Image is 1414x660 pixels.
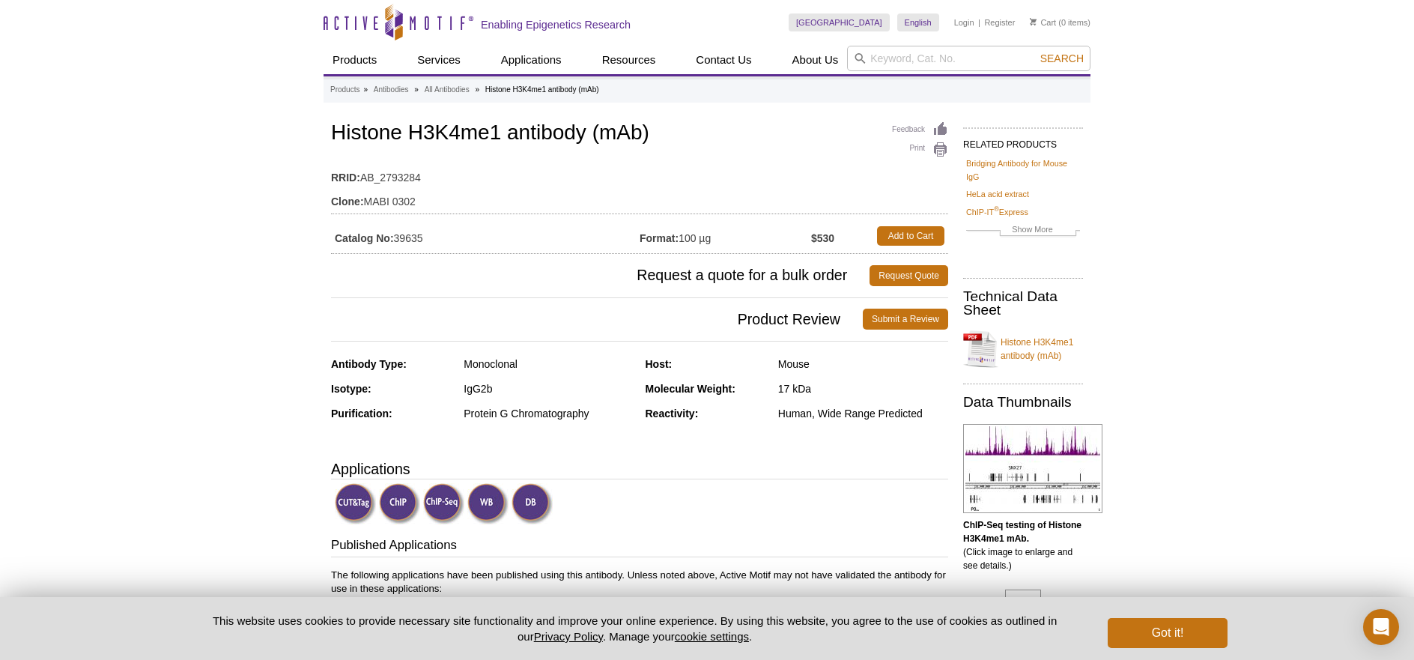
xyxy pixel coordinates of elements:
a: About Us [783,46,848,74]
input: Keyword, Cat. No. [847,46,1090,71]
td: MABI 0302 [331,186,948,210]
a: All Antibodies [425,83,470,97]
div: 17 kDa [778,382,948,396]
p: This website uses cookies to provide necessary site functionality and improve your online experie... [186,613,1083,644]
a: Histone H3K4me1 antibody (mAb) [963,327,1083,372]
a: Add to Cart [877,226,944,246]
strong: Isotype: [331,383,371,395]
li: » [414,85,419,94]
button: Search [1036,52,1088,65]
a: Products [324,46,386,74]
a: Services [408,46,470,74]
a: [GEOGRAPHIC_DATA] [789,13,890,31]
div: Mouse [778,357,948,371]
a: ChIP-IT®Express [966,205,1028,219]
a: HeLa acid extract [966,187,1029,201]
button: cookie settings [675,630,749,643]
strong: Clone: [331,195,364,208]
a: Request Quote [870,265,948,286]
div: Protein G Chromatography [464,407,634,420]
strong: Catalog No: [335,231,394,245]
a: Privacy Policy [534,630,603,643]
li: » [363,85,368,94]
a: Antibodies [374,83,409,97]
strong: Host: [646,358,673,370]
h1: Histone H3K4me1 antibody (mAb) [331,121,948,147]
sup: ® [994,205,999,213]
a: Applications [492,46,571,74]
span: Search [1040,52,1084,64]
strong: RRID: [331,171,360,184]
a: Products [330,83,359,97]
a: Login [954,17,974,28]
h2: Data Thumbnails [963,396,1083,409]
h2: Enabling Epigenetics Research [481,18,631,31]
div: IgG2b [464,382,634,396]
div: Open Intercom Messenger [1363,609,1399,645]
strong: Molecular Weight: [646,383,735,395]
strong: Reactivity: [646,408,699,420]
strong: $530 [811,231,834,245]
a: Contact Us [687,46,760,74]
h2: Technical Data Sheet [963,290,1083,317]
strong: Antibody Type: [331,358,407,370]
a: Resources [593,46,665,74]
img: Histone H3K4me1 antibody (mAb) tested by ChIP-Seq. [963,424,1102,513]
td: 39635 [331,222,640,249]
strong: Format: [640,231,679,245]
h3: Published Applications [331,536,948,557]
button: Got it! [1108,618,1228,648]
a: Cart [1030,17,1056,28]
td: 100 µg [640,222,811,249]
li: (0 items) [1030,13,1090,31]
li: | [978,13,980,31]
img: CUT&Tag Validated [335,483,376,524]
span: Product Review [331,309,863,330]
b: ChIP-Seq testing of Histone H3K4me1 mAb. [963,520,1081,544]
a: English [897,13,939,31]
div: Human, Wide Range Predicted [778,407,948,420]
h2: RELATED PRODUCTS [963,127,1083,154]
span: Request a quote for a bulk order [331,265,870,286]
a: Print [892,142,948,158]
a: Show More [966,222,1080,240]
h3: Applications [331,458,948,480]
p: (Click image to enlarge and see details.) [963,518,1083,572]
img: Dot Blot Validated [512,483,553,524]
img: ChIP-Seq Validated [423,483,464,524]
img: Western Blot Validated [467,483,509,524]
a: Bridging Antibody for Mouse IgG [966,157,1080,184]
img: Your Cart [1030,18,1037,25]
div: Monoclonal [464,357,634,371]
img: ChIP Validated [379,483,420,524]
td: AB_2793284 [331,162,948,186]
a: Register [984,17,1015,28]
strong: Purification: [331,408,392,420]
li: » [475,85,479,94]
a: Submit a Review [863,309,948,330]
li: Histone H3K4me1 antibody (mAb) [485,85,599,94]
a: Feedback [892,121,948,138]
